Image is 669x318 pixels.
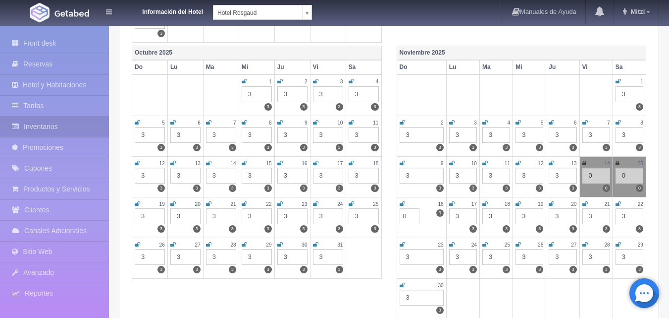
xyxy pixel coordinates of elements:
[349,127,379,143] div: 3
[571,161,576,166] small: 13
[515,168,543,184] div: 3
[579,60,613,74] th: Vi
[515,127,543,143] div: 3
[157,266,165,273] label: 3
[264,225,272,233] label: 3
[449,249,477,265] div: 3
[636,144,643,151] label: 3
[582,127,610,143] div: 3
[549,168,576,184] div: 3
[230,161,236,166] small: 14
[310,60,346,74] th: Vi
[170,208,201,224] div: 3
[603,185,610,192] label: 0
[242,127,272,143] div: 3
[469,225,477,233] label: 3
[569,185,577,192] label: 3
[337,242,343,248] small: 31
[376,79,379,84] small: 4
[336,225,343,233] label: 3
[337,161,343,166] small: 17
[616,208,643,224] div: 3
[135,127,165,143] div: 3
[604,201,610,207] small: 21
[302,201,307,207] small: 23
[441,161,444,166] small: 9
[305,120,308,126] small: 9
[503,144,510,151] label: 3
[371,103,378,111] label: 3
[132,46,382,61] th: Octubre 2025
[449,208,477,224] div: 3
[167,60,203,74] th: Lu
[436,266,444,273] label: 3
[541,120,544,126] small: 5
[604,242,610,248] small: 28
[471,242,477,248] small: 24
[135,168,165,184] div: 3
[571,242,576,248] small: 27
[264,144,272,151] label: 3
[513,60,546,74] th: Mi
[549,127,576,143] div: 3
[300,103,308,111] label: 3
[195,242,201,248] small: 27
[441,120,444,126] small: 2
[636,103,643,111] label: 3
[266,161,271,166] small: 15
[574,120,577,126] small: 6
[400,249,444,265] div: 3
[549,208,576,224] div: 3
[313,86,343,102] div: 3
[300,266,308,273] label: 3
[603,225,610,233] label: 3
[582,249,610,265] div: 3
[157,144,165,151] label: 3
[170,127,201,143] div: 3
[336,144,343,151] label: 3
[337,120,343,126] small: 10
[503,185,510,192] label: 3
[135,208,165,224] div: 3
[340,79,343,84] small: 3
[536,225,543,233] label: 3
[436,144,444,151] label: 3
[616,127,643,143] div: 3
[446,60,479,74] th: Lu
[436,185,444,192] label: 3
[30,3,50,22] img: Getabed
[54,9,89,17] img: Getabed
[229,185,236,192] label: 3
[336,103,343,111] label: 3
[371,144,378,151] label: 3
[571,201,576,207] small: 20
[277,127,308,143] div: 3
[546,60,579,74] th: Ju
[438,242,443,248] small: 23
[157,185,165,192] label: 3
[482,208,510,224] div: 3
[507,120,510,126] small: 4
[305,79,308,84] small: 2
[242,208,272,224] div: 3
[198,120,201,126] small: 6
[482,168,510,184] div: 3
[613,60,646,74] th: Sa
[277,168,308,184] div: 3
[206,208,236,224] div: 3
[474,120,477,126] small: 3
[266,242,271,248] small: 29
[159,161,165,166] small: 12
[336,185,343,192] label: 3
[471,201,477,207] small: 17
[616,168,643,184] div: 0
[124,5,203,16] dt: Información del Hotel
[337,201,343,207] small: 24
[371,185,378,192] label: 3
[313,249,343,265] div: 3
[482,127,510,143] div: 3
[638,161,643,166] small: 15
[213,5,312,20] a: Hotel Rosgaud
[313,127,343,143] div: 3
[604,161,610,166] small: 14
